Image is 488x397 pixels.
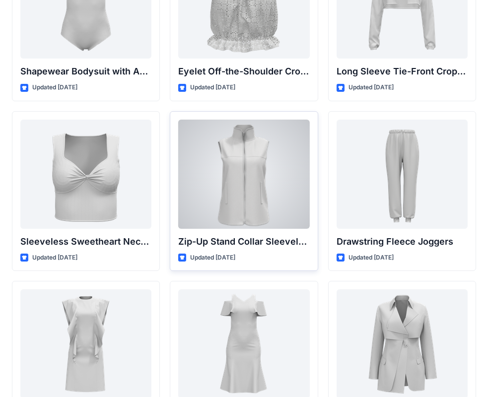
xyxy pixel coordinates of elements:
p: Updated [DATE] [190,82,235,93]
p: Zip-Up Stand Collar Sleeveless Vest [178,235,309,249]
a: Drawstring Fleece Joggers [337,120,468,229]
a: Zip-Up Stand Collar Sleeveless Vest [178,120,309,229]
p: Sleeveless Sweetheart Neck Twist-Front Crop Top [20,235,151,249]
p: Eyelet Off-the-Shoulder Crop Top with Ruffle Straps [178,65,309,78]
p: Updated [DATE] [190,253,235,263]
p: Long Sleeve Tie-Front Cropped Shrug [337,65,468,78]
p: Drawstring Fleece Joggers [337,235,468,249]
p: Updated [DATE] [349,253,394,263]
p: Updated [DATE] [32,253,77,263]
p: Shapewear Bodysuit with Adjustable Straps [20,65,151,78]
p: Updated [DATE] [349,82,394,93]
a: Sleeveless Sweetheart Neck Twist-Front Crop Top [20,120,151,229]
p: Updated [DATE] [32,82,77,93]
